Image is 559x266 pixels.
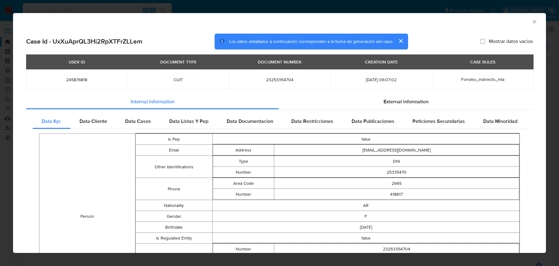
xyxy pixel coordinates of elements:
[13,13,546,253] div: closure-recommendation-modal
[26,37,143,45] h2: Case Id - UxXuAprQL3Hi2RpXTFrZLLem
[213,145,274,156] td: Address
[338,77,425,82] span: [DATE] 06:07:02
[212,233,520,244] td: false
[254,57,305,67] div: DOCUMENT NUMBER
[229,38,393,44] span: Los datos detallados a continuación corresponden a la fecha de generación del caso.
[274,145,519,156] td: [EMAIL_ADDRESS][DOMAIN_NAME]
[135,77,222,82] span: CUIT
[131,98,175,105] span: Internal information
[125,118,151,125] span: Data Casos
[274,244,519,254] td: 23253354704
[274,178,519,189] td: 2945
[136,200,212,211] td: Nationality
[361,57,402,67] div: CREATION DATE
[227,118,273,125] span: Data Documentacion
[136,145,212,156] td: Email
[291,118,333,125] span: Data Restricciones
[213,244,274,254] td: Number
[461,76,504,82] span: Fondeo_indirecto_mla
[136,222,212,233] td: Birthdate
[466,57,499,67] div: CASE RULES
[236,77,323,82] span: 23253354704
[26,94,533,109] div: Detailed info
[274,189,519,200] td: 418617
[136,178,212,200] td: Phone
[352,118,394,125] span: Data Publicaciones
[80,118,107,125] span: Data Cliente
[274,167,519,178] td: 25335470
[136,244,212,266] td: Identification
[136,233,212,244] td: Is Regulated Entity
[531,19,537,24] button: Cerrar ventana
[212,211,520,222] td: F
[169,118,208,125] span: Data Listas Y Pep
[136,211,212,222] td: Gender
[212,200,520,211] td: AR
[65,57,89,67] div: USER ID
[213,156,274,167] td: Type
[136,156,212,178] td: Other Identifications
[274,156,519,167] td: DNI
[489,38,533,44] span: Mostrar datos vacíos
[136,134,212,145] td: Is Pep
[480,39,485,44] input: Mostrar datos vacíos
[384,98,429,105] span: External information
[412,118,465,125] span: Peticiones Secundarias
[393,34,408,49] button: cerrar
[483,118,517,125] span: Data Minoridad
[33,114,526,129] div: Detailed internal info
[213,167,274,178] td: Number
[212,222,520,233] td: [DATE]
[213,178,274,189] td: Area Code
[212,134,520,145] td: false
[34,77,120,82] span: 245876818
[42,118,61,125] span: Data Kyc
[157,57,200,67] div: DOCUMENT TYPE
[213,189,274,200] td: Number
